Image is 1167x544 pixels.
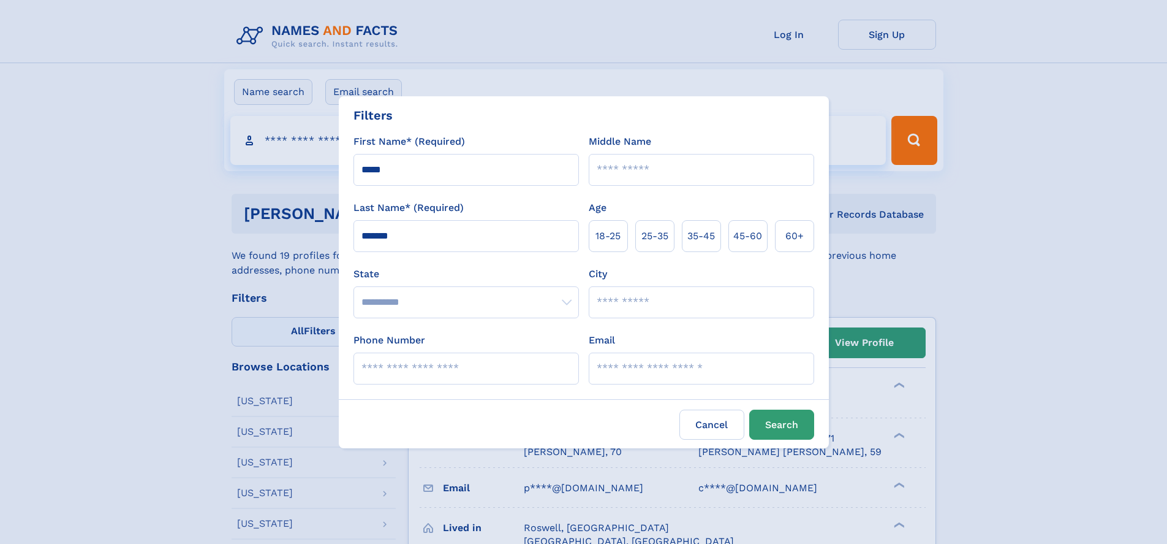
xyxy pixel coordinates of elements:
[353,201,464,215] label: Last Name* (Required)
[733,229,762,243] span: 45‑60
[589,201,606,215] label: Age
[589,267,607,282] label: City
[641,229,668,243] span: 25‑35
[595,229,621,243] span: 18‑25
[679,410,744,440] label: Cancel
[589,333,615,348] label: Email
[353,134,465,149] label: First Name* (Required)
[353,106,393,125] div: Filters
[589,134,651,149] label: Middle Name
[749,410,814,440] button: Search
[785,229,804,243] span: 60+
[353,267,579,282] label: State
[353,333,425,348] label: Phone Number
[687,229,715,243] span: 35‑45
